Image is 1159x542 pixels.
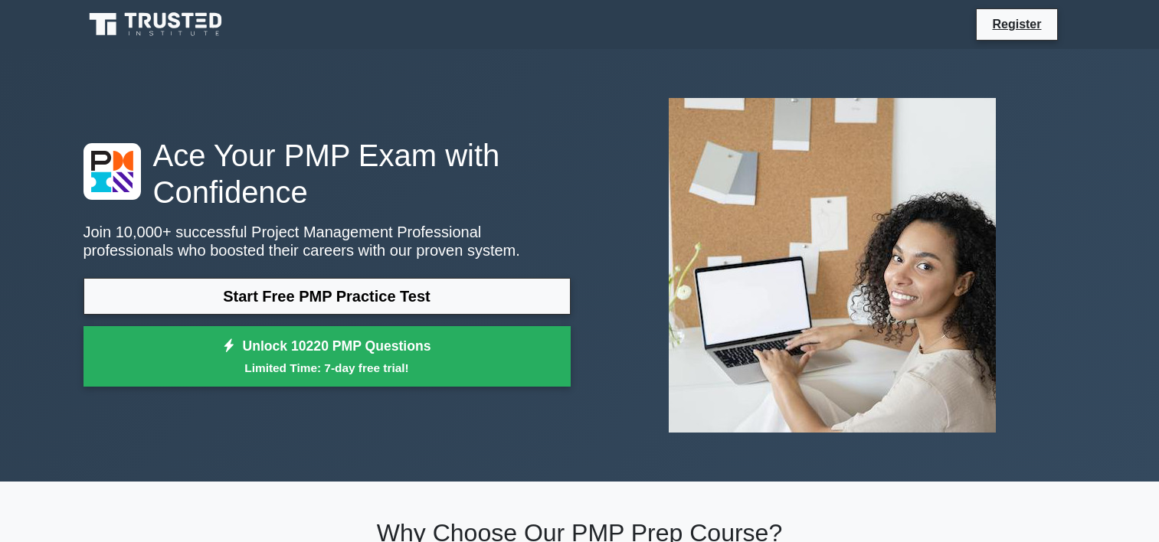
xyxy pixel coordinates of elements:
a: Unlock 10220 PMP QuestionsLimited Time: 7-day free trial! [83,326,571,387]
a: Register [983,15,1050,34]
a: Start Free PMP Practice Test [83,278,571,315]
p: Join 10,000+ successful Project Management Professional professionals who boosted their careers w... [83,223,571,260]
small: Limited Time: 7-day free trial! [103,359,552,377]
h1: Ace Your PMP Exam with Confidence [83,137,571,211]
